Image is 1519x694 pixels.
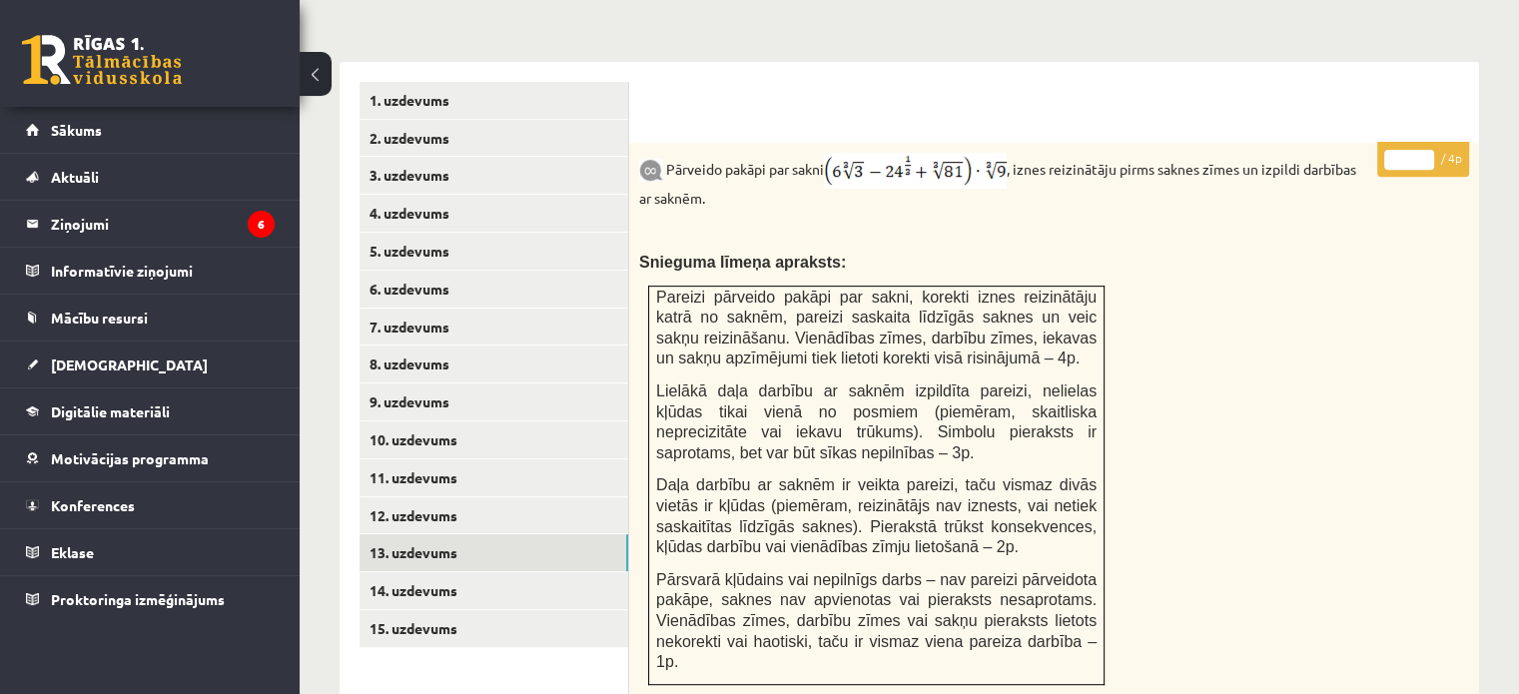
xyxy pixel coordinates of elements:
[22,35,182,85] a: Rīgas 1. Tālmācības vidusskola
[360,346,628,382] a: 8. uzdevums
[51,355,208,373] span: [DEMOGRAPHIC_DATA]
[51,309,148,327] span: Mācību resursi
[51,121,102,139] span: Sākums
[51,248,275,294] legend: Informatīvie ziņojumi
[360,572,628,609] a: 14. uzdevums
[639,254,846,271] span: Snieguma līmeņa apraksts:
[360,271,628,308] a: 6. uzdevums
[360,459,628,496] a: 11. uzdevums
[51,168,99,186] span: Aktuāli
[360,534,628,571] a: 13. uzdevums
[51,201,275,247] legend: Ziņojumi
[51,402,170,420] span: Digitālie materiāli
[360,309,628,346] a: 7. uzdevums
[360,195,628,232] a: 4. uzdevums
[26,107,275,153] a: Sākums
[51,496,135,514] span: Konferences
[360,157,628,194] a: 3. uzdevums
[51,590,225,608] span: Proktoringa izmēģinājums
[51,449,209,467] span: Motivācijas programma
[26,482,275,528] a: Konferences
[656,571,1097,670] span: Pārsvarā kļūdains vai nepilnīgs darbs – nav pareizi pārveidota pakāpe, saknes nav apvienotas vai ...
[26,529,275,575] a: Eklase
[26,388,275,434] a: Digitālie materiāli
[639,159,663,182] img: 9k=
[26,248,275,294] a: Informatīvie ziņojumi
[360,233,628,270] a: 5. uzdevums
[26,154,275,200] a: Aktuāli
[649,110,656,118] img: Balts.png
[248,211,275,238] i: 6
[656,382,1097,461] span: Lielākā daļa darbību ar saknēm izpildīta pareizi, nelielas kļūdas tikai vienā no posmiem (piemēra...
[824,153,1007,189] img: xwYGvi72n9kyV25ayBjR5YMBPxdbfsf+5+dTl1NglQAAAAASUVORK5CYII=
[656,289,1097,367] span: Pareizi pārveido pakāpi par sakni, korekti iznes reizinātāju katrā no saknēm, pareizi saskaita lī...
[656,476,1097,555] span: Daļa darbību ar saknēm ir veikta pareizi, taču vismaz divās vietās ir kļūdas (piemēram, reizinātā...
[26,435,275,481] a: Motivācijas programma
[360,120,628,157] a: 2. uzdevums
[360,383,628,420] a: 9. uzdevums
[26,342,275,387] a: [DEMOGRAPHIC_DATA]
[1377,142,1469,177] p: / 4p
[51,543,94,561] span: Eklase
[360,82,628,119] a: 1. uzdevums
[26,295,275,341] a: Mācību resursi
[639,153,1369,209] p: Pārveido pakāpi par sakni , iznes reizinātāju pirms saknes zīmes un izpildi darbības ar saknēm.
[360,610,628,647] a: 15. uzdevums
[360,421,628,458] a: 10. uzdevums
[26,576,275,622] a: Proktoringa izmēģinājums
[360,497,628,534] a: 12. uzdevums
[26,201,275,247] a: Ziņojumi6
